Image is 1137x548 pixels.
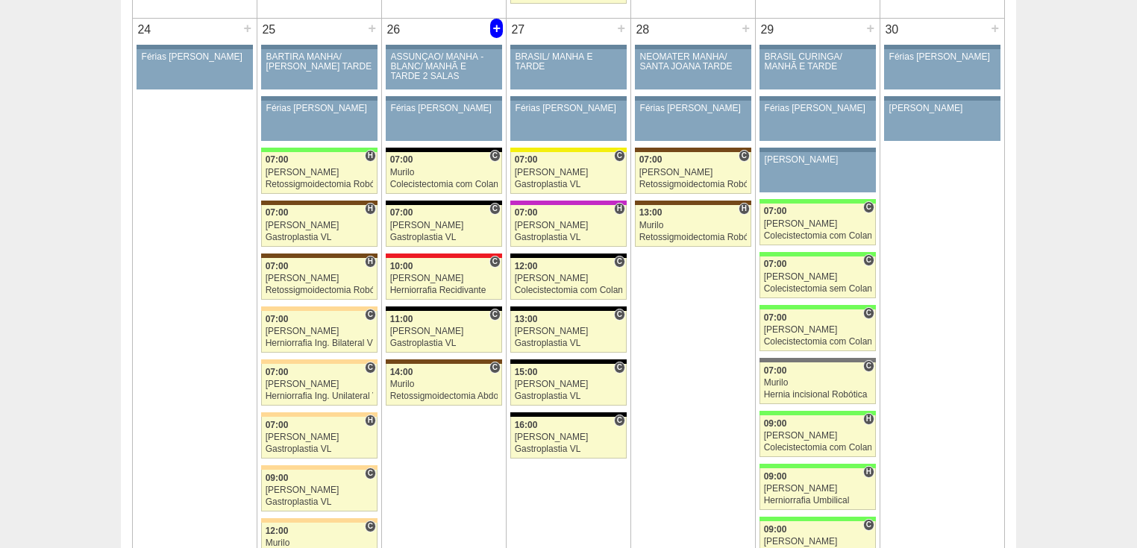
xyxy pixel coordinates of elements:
[266,261,289,271] span: 07:00
[510,96,627,101] div: Key: Aviso
[515,444,623,454] div: Gastroplastia VL
[764,496,872,506] div: Herniorrafia Umbilical
[386,201,502,205] div: Key: Blanc
[266,154,289,165] span: 07:00
[261,49,378,89] a: BARTIRA MANHÃ/ [PERSON_NAME] TARDE
[266,538,374,548] div: Murilo
[880,19,903,41] div: 30
[764,272,872,282] div: [PERSON_NAME]
[489,309,501,321] span: Consultório
[515,286,623,295] div: Colecistectomia com Colangiografia VL
[515,180,623,189] div: Gastroplastia VL
[863,519,874,531] span: Consultório
[366,19,378,38] div: +
[510,49,627,89] a: BRASIL/ MANHÃ E TARDE
[489,256,501,268] span: Consultório
[759,464,876,468] div: Key: Brasil
[365,203,376,215] span: Hospital
[510,364,627,406] a: C 15:00 [PERSON_NAME] Gastroplastia VL
[639,168,748,177] div: [PERSON_NAME]
[510,253,627,258] div: Key: Blanc
[614,362,625,374] span: Consultório
[266,526,289,536] span: 12:00
[390,391,498,401] div: Retossigmoidectomia Abdominal VL
[759,256,876,298] a: C 07:00 [PERSON_NAME] Colecistectomia sem Colangiografia VL
[759,199,876,204] div: Key: Brasil
[133,19,156,41] div: 24
[489,362,501,374] span: Consultório
[764,378,872,388] div: Murilo
[390,274,498,283] div: [PERSON_NAME]
[386,148,502,152] div: Key: Blanc
[764,524,787,535] span: 09:00
[764,231,872,241] div: Colecistectomia com Colangiografia VL
[863,466,874,478] span: Hospital
[765,155,871,165] div: [PERSON_NAME]
[516,52,622,72] div: BRASIL/ MANHÃ E TARDE
[390,327,498,336] div: [PERSON_NAME]
[639,233,748,242] div: Retossigmoidectomia Robótica
[764,443,872,453] div: Colecistectomia com Colangiografia VL
[764,206,787,216] span: 07:00
[614,256,625,268] span: Consultório
[266,168,374,177] div: [PERSON_NAME]
[390,221,498,230] div: [PERSON_NAME]
[261,518,378,523] div: Key: Bartira
[386,364,502,406] a: C 14:00 Murilo Retossigmoidectomia Abdominal VL
[266,314,289,324] span: 07:00
[764,537,872,547] div: [PERSON_NAME]
[510,412,627,417] div: Key: Blanc
[365,520,376,532] span: Consultório
[266,274,374,283] div: [PERSON_NAME]
[759,96,876,101] div: Key: Aviso
[515,367,538,377] span: 15:00
[266,207,289,218] span: 07:00
[261,101,378,141] a: Férias [PERSON_NAME]
[515,207,538,218] span: 07:00
[639,221,748,230] div: Murilo
[266,444,374,454] div: Gastroplastia VL
[261,417,378,459] a: H 07:00 [PERSON_NAME] Gastroplastia VL
[764,325,872,335] div: [PERSON_NAME]
[510,258,627,300] a: C 12:00 [PERSON_NAME] Colecistectomia com Colangiografia VL
[390,233,498,242] div: Gastroplastia VL
[261,311,378,353] a: C 07:00 [PERSON_NAME] Herniorrafia Ing. Bilateral VL
[864,19,877,38] div: +
[489,150,501,162] span: Consultório
[365,309,376,321] span: Consultório
[390,261,413,271] span: 10:00
[631,19,654,41] div: 28
[261,470,378,511] a: C 09:00 [PERSON_NAME] Gastroplastia VL
[261,306,378,311] div: Key: Bartira
[635,101,751,141] a: Férias [PERSON_NAME]
[386,306,502,311] div: Key: Blanc
[614,150,625,162] span: Consultório
[614,309,625,321] span: Consultório
[635,152,751,194] a: C 07:00 [PERSON_NAME] Retossigmoidectomia Robótica
[759,305,876,309] div: Key: Brasil
[635,148,751,152] div: Key: Santa Joana
[261,45,378,49] div: Key: Aviso
[515,221,623,230] div: [PERSON_NAME]
[510,359,627,364] div: Key: Blanc
[515,327,623,336] div: [PERSON_NAME]
[386,96,502,101] div: Key: Aviso
[764,337,872,347] div: Colecistectomia com Colangiografia VL
[489,203,501,215] span: Consultório
[759,101,876,141] a: Férias [PERSON_NAME]
[640,104,747,113] div: Férias [PERSON_NAME]
[261,258,378,300] a: H 07:00 [PERSON_NAME] Retossigmoidectomia Robótica
[515,233,623,242] div: Gastroplastia VL
[756,19,779,41] div: 29
[266,485,374,495] div: [PERSON_NAME]
[884,101,1000,141] a: [PERSON_NAME]
[614,203,625,215] span: Hospital
[137,49,253,89] a: Férias [PERSON_NAME]
[764,390,872,400] div: Hernia incisional Robótica
[515,420,538,430] span: 16:00
[266,52,373,72] div: BARTIRA MANHÃ/ [PERSON_NAME] TARDE
[137,45,253,49] div: Key: Aviso
[764,365,787,376] span: 07:00
[515,274,623,283] div: [PERSON_NAME]
[266,338,374,348] div: Herniorrafia Ing. Bilateral VL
